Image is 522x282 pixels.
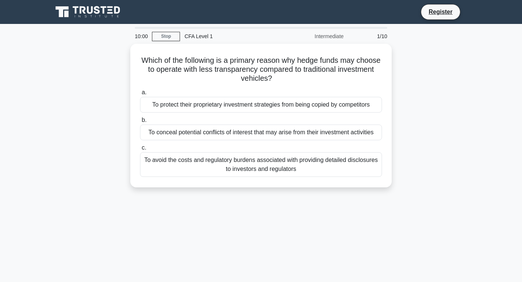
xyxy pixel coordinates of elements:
a: Register [424,7,457,16]
span: b. [142,117,146,123]
div: To protect their proprietary investment strategies from being copied by competitors [140,97,382,113]
span: c. [142,144,146,151]
span: a. [142,89,146,95]
div: To avoid the costs and regulatory burdens associated with providing detailed disclosures to inves... [140,152,382,177]
a: Stop [152,32,180,41]
div: 1/10 [348,29,392,44]
div: To conceal potential conflicts of interest that may arise from their investment activities [140,125,382,140]
h5: Which of the following is a primary reason why hedge funds may choose to operate with less transp... [139,56,383,83]
div: 10:00 [130,29,152,44]
div: CFA Level 1 [180,29,283,44]
div: Intermediate [283,29,348,44]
